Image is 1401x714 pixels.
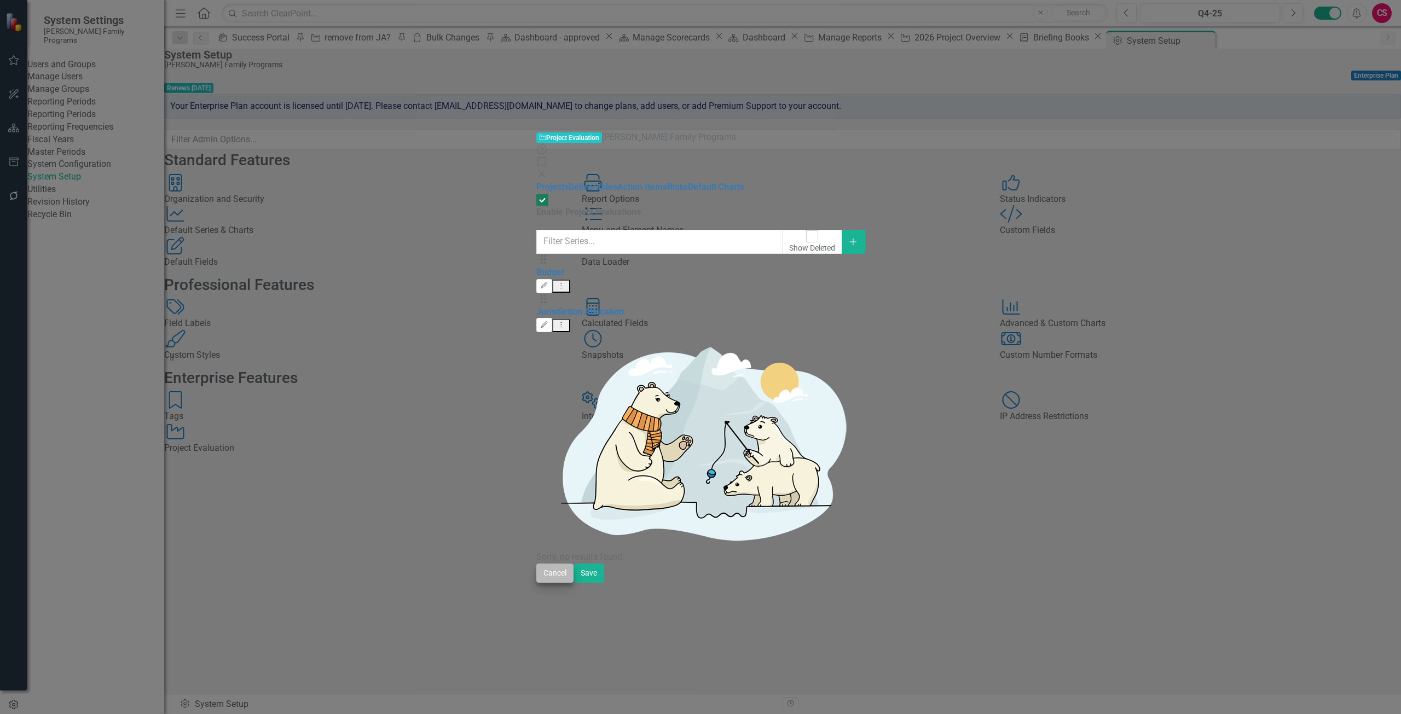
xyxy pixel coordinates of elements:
div: Show Deleted [789,242,835,253]
a: Risks [667,182,688,192]
span: [PERSON_NAME] Family Programs [602,132,736,142]
a: Projects [536,182,569,192]
a: Default Charts [688,182,744,192]
div: Sorry, no results found. [536,551,865,564]
a: Action Items [617,182,667,192]
button: Save [574,564,604,583]
a: Budget [536,267,564,277]
img: No results found [536,332,865,551]
a: Deliverables [569,182,617,192]
span: Project Evaluation [536,132,602,143]
input: Filter Series... [536,230,783,254]
a: Jurisdiction Allocation [536,306,624,317]
button: Cancel [536,564,574,583]
div: Enable Project Evaluations [536,206,641,219]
